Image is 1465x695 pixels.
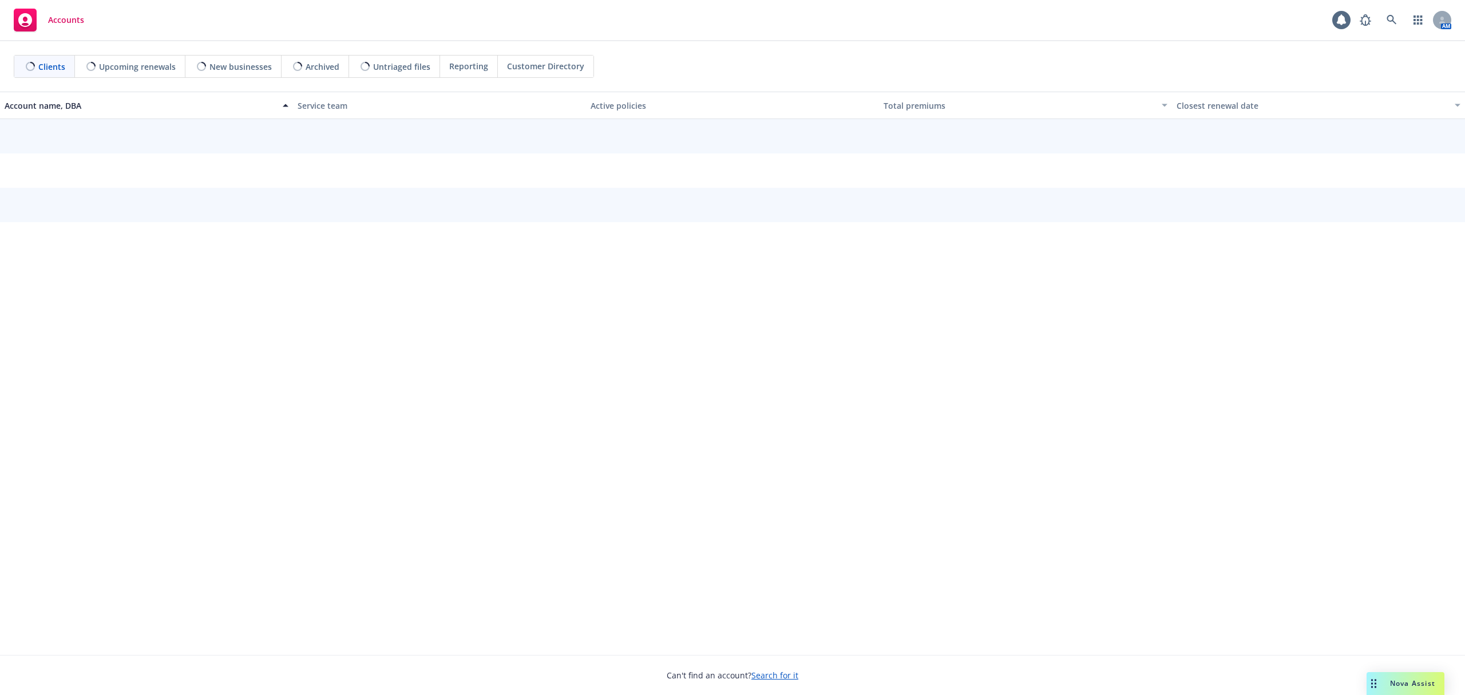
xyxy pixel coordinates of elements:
span: Customer Directory [507,60,584,72]
span: Accounts [48,15,84,25]
button: Closest renewal date [1172,92,1465,119]
span: Archived [306,61,339,73]
div: Service team [298,100,581,112]
a: Search for it [751,670,798,681]
span: Nova Assist [1390,678,1435,688]
span: Reporting [449,60,488,72]
button: Nova Assist [1367,672,1444,695]
span: Upcoming renewals [99,61,176,73]
button: Service team [293,92,586,119]
a: Accounts [9,4,89,36]
button: Total premiums [879,92,1172,119]
div: Active policies [591,100,874,112]
div: Total premiums [884,100,1155,112]
span: New businesses [209,61,272,73]
a: Report a Bug [1354,9,1377,31]
span: Clients [38,61,65,73]
div: Account name, DBA [5,100,276,112]
div: Drag to move [1367,672,1381,695]
div: Closest renewal date [1177,100,1448,112]
button: Active policies [586,92,879,119]
a: Switch app [1407,9,1430,31]
a: Search [1380,9,1403,31]
span: Untriaged files [373,61,430,73]
span: Can't find an account? [667,669,798,681]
